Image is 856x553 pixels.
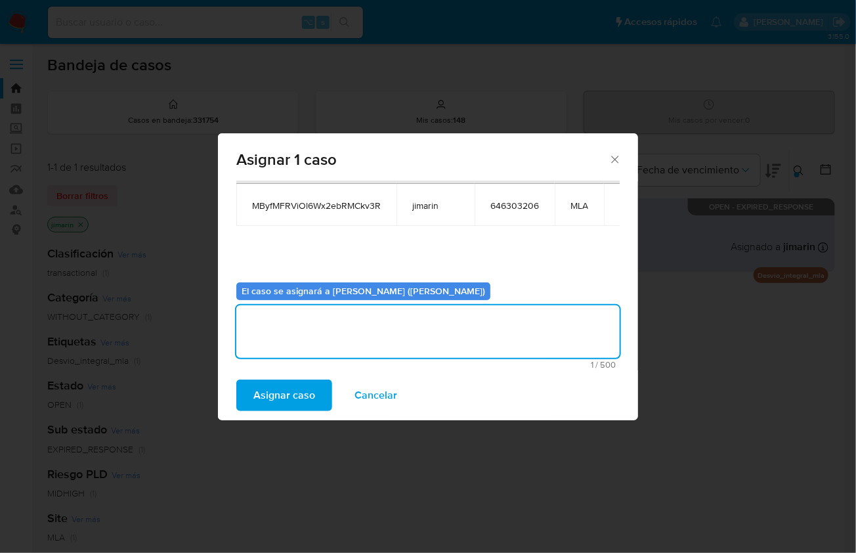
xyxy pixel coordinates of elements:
[253,381,315,410] span: Asignar caso
[236,152,609,167] span: Asignar 1 caso
[236,380,332,411] button: Asignar caso
[218,133,638,420] div: assign-modal
[354,381,397,410] span: Cancelar
[609,153,620,165] button: Cerrar ventana
[570,200,588,211] span: MLA
[412,200,459,211] span: jimarin
[252,200,381,211] span: MByfMFRViOl6Wx2ebRMCkv3R
[490,200,539,211] span: 646303206
[240,361,616,369] span: Máximo 500 caracteres
[337,380,414,411] button: Cancelar
[242,284,485,298] b: El caso se asignará a [PERSON_NAME] ([PERSON_NAME])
